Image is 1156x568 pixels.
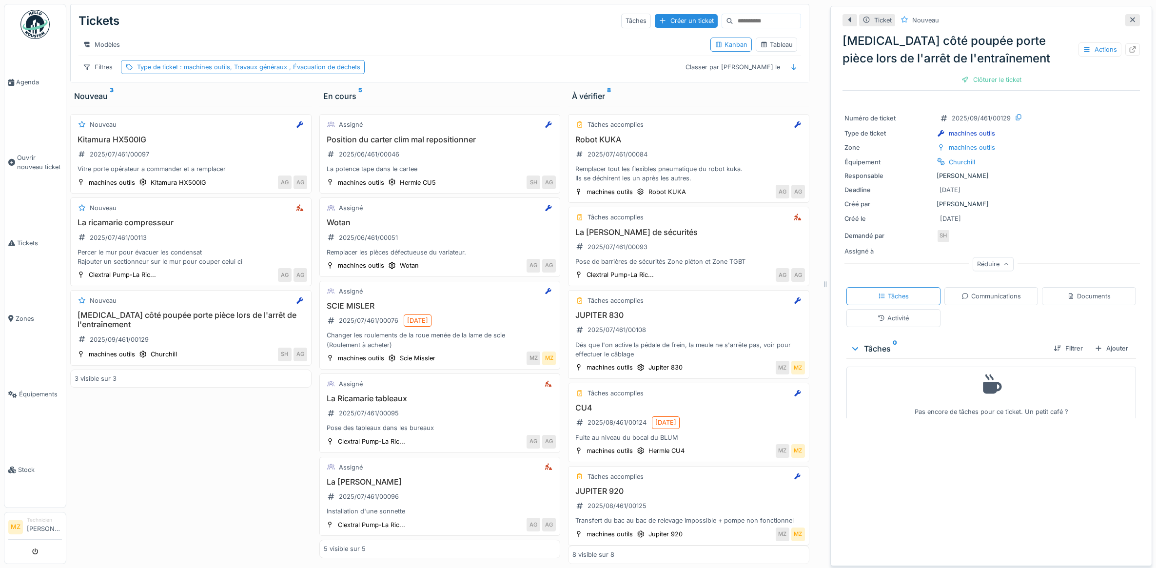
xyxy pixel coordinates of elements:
[407,316,428,325] div: [DATE]
[587,363,633,372] div: machines outils
[89,178,135,187] div: machines outils
[527,435,540,449] div: AG
[27,516,62,537] li: [PERSON_NAME]
[878,313,909,323] div: Activité
[572,403,805,412] h3: CU4
[8,520,23,534] li: MZ
[844,114,933,123] div: Numéro de ticket
[339,150,399,159] div: 2025/06/461/00046
[339,203,363,213] div: Assigné
[588,418,647,427] div: 2025/08/461/00124
[324,218,556,227] h3: Wotan
[844,247,933,256] div: Assigné à
[16,78,62,87] span: Agenda
[75,248,307,266] div: Percer le mur pour évacuer les condensat Rajouter un sectionneur sur le mur pour couper celui ci
[648,446,685,455] div: Hermle CU4
[572,164,805,183] div: Remplacer tout les flexibles pneumatique du robot kuka. Ils se déchirent les un après les autres.
[324,331,556,349] div: Changer les roulements de la roue menée de la lame de scie (Roulement à acheter)
[339,409,399,418] div: 2025/07/461/00095
[588,389,644,398] div: Tâches accomplies
[853,371,1130,416] div: Pas encore de tâches pour ce ticket. Un petit café ?
[607,90,611,102] sup: 8
[90,335,149,344] div: 2025/09/461/00129
[588,120,644,129] div: Tâches accomplies
[958,73,1025,86] div: Clôturer le ticket
[74,90,308,102] div: Nouveau
[339,492,399,501] div: 2025/07/461/00096
[278,348,292,361] div: SH
[961,292,1021,301] div: Communications
[89,350,135,359] div: machines outils
[776,268,789,282] div: AG
[527,352,540,365] div: MZ
[339,287,363,296] div: Assigné
[572,340,805,359] div: Dés que l'on active la pédale de frein, la meule ne s'arrête pas, voir pour effectuer le câblage
[844,185,933,195] div: Deadline
[4,120,66,205] a: Ouvrir nouveau ticket
[878,292,909,301] div: Tâches
[587,446,633,455] div: machines outils
[339,316,398,325] div: 2025/07/461/00076
[844,143,933,152] div: Zone
[400,353,435,363] div: Scie Missler
[912,16,939,25] div: Nouveau
[648,529,683,539] div: Jupiter 920
[4,205,66,281] a: Tickets
[655,14,718,27] div: Créer un ticket
[324,544,366,553] div: 5 visible sur 5
[90,296,117,305] div: Nouveau
[527,518,540,531] div: AG
[572,516,805,525] div: Transfert du bac au bac de relevage impossible + pompe non fonctionnel
[294,268,307,282] div: AG
[324,301,556,311] h3: SCIE MISLER
[776,444,789,458] div: MZ
[17,153,62,172] span: Ouvrir nouveau ticket
[20,10,50,39] img: Badge_color-CXgf-gQk.svg
[776,528,789,541] div: MZ
[572,487,805,496] h3: JUPITER 920
[587,270,654,279] div: Clextral Pump-La Ric...
[339,463,363,472] div: Assigné
[940,214,961,223] div: [DATE]
[294,176,307,189] div: AG
[527,176,540,189] div: SH
[648,363,683,372] div: Jupiter 830
[137,62,360,72] div: Type de ticket
[655,418,676,427] div: [DATE]
[949,143,995,152] div: machines outils
[324,477,556,487] h3: La [PERSON_NAME]
[949,129,995,138] div: machines outils
[844,157,933,167] div: Équipement
[588,213,644,222] div: Tâches accomplies
[588,296,644,305] div: Tâches accomplies
[339,120,363,129] div: Assigné
[278,268,292,282] div: AG
[1067,292,1111,301] div: Documents
[75,164,307,174] div: Vitre porte opérateur a commander et a remplacer
[78,60,117,74] div: Filtres
[844,231,933,240] div: Demandé par
[542,435,556,449] div: AG
[75,218,307,227] h3: La ricamarie compresseur
[527,259,540,273] div: AG
[760,40,793,49] div: Tableau
[323,90,557,102] div: En cours
[542,176,556,189] div: AG
[844,214,933,223] div: Créé le
[4,44,66,120] a: Agenda
[338,178,384,187] div: machines outils
[850,343,1046,354] div: Tâches
[294,348,307,361] div: AG
[893,343,897,354] sup: 0
[75,135,307,144] h3: Kitamura HX500IG
[572,550,614,560] div: 8 visible sur 8
[874,16,892,25] div: Ticket
[587,529,633,539] div: machines outils
[358,90,362,102] sup: 5
[78,8,119,34] div: Tickets
[324,507,556,516] div: Installation d'une sonnette
[151,178,206,187] div: Kitamura HX500IG
[4,432,66,508] a: Stock
[542,352,556,365] div: MZ
[1091,342,1132,355] div: Ajouter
